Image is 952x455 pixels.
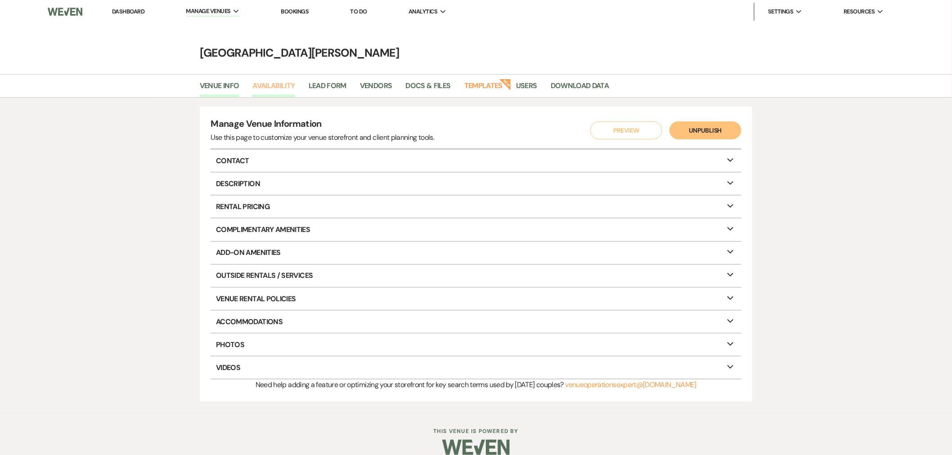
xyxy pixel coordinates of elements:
h4: [GEOGRAPHIC_DATA][PERSON_NAME] [152,45,800,61]
span: Resources [844,7,875,16]
h4: Manage Venue Information [211,117,434,132]
p: Venue Rental Policies [211,288,741,310]
strong: New [499,78,512,90]
a: venueoperationsexpert@[DOMAIN_NAME] [566,380,697,389]
p: Rental Pricing [211,196,741,218]
p: Description [211,173,741,195]
a: Preview [588,121,660,139]
a: Vendors [360,80,392,97]
p: Add-On Amenities [211,242,741,264]
button: Unpublish [669,121,741,139]
p: Photos [211,334,741,356]
p: Videos [211,357,741,379]
p: Complimentary Amenities [211,219,741,241]
a: Users [516,80,537,97]
span: Settings [768,7,794,16]
a: Templates [464,80,503,97]
a: Bookings [281,8,309,15]
a: Docs & Files [406,80,451,97]
a: Dashboard [112,8,144,15]
p: Accommodations [211,311,741,333]
span: Need help adding a feature or optimizing your storefront for key search terms used by [DATE] coup... [256,380,564,389]
a: Download Data [551,80,609,97]
a: Venue Info [200,80,239,97]
button: Preview [590,121,662,139]
a: Lead Form [309,80,346,97]
p: Outside Rentals / Services [211,265,741,287]
span: Analytics [409,7,437,16]
img: Weven Logo [48,2,82,21]
a: Availability [252,80,295,97]
a: To Do [350,8,367,15]
p: Contact [211,150,741,172]
div: Use this page to customize your venue storefront and client planning tools. [211,132,434,143]
span: Manage Venues [186,7,231,16]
